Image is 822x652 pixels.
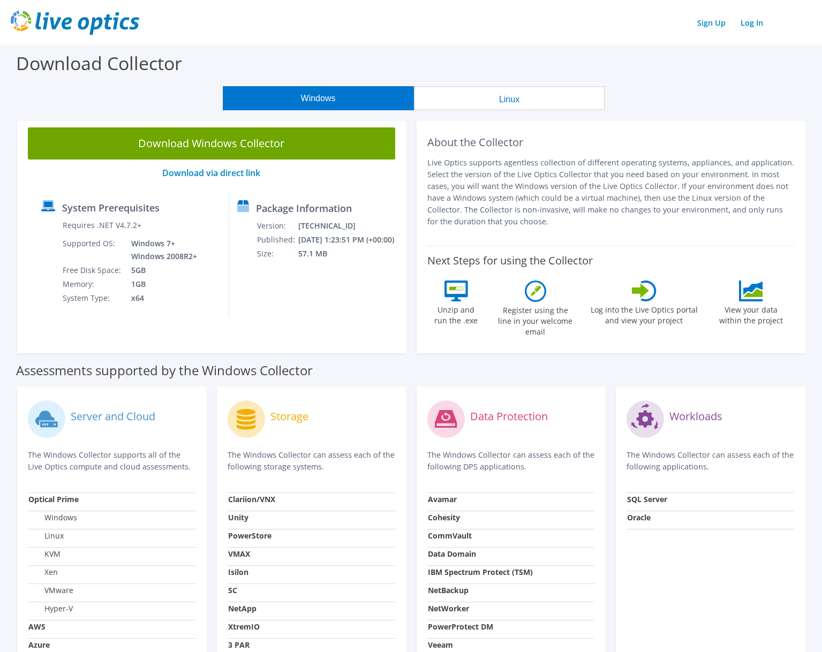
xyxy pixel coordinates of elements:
[427,254,593,267] label: Next Steps for using the Collector
[428,512,460,522] strong: Cohesity
[590,301,698,326] label: Log into the Live Optics portal and view your project
[427,449,595,473] p: The Windows Collector can assess each of the following DPS applications.
[28,530,64,541] label: Linux
[28,127,395,160] a: Download Windows Collector
[428,603,469,613] strong: NetWorker
[298,219,401,233] td: [TECHNICAL_ID]
[228,585,237,595] strong: SC
[428,549,476,559] strong: Data Domain
[428,640,453,650] strong: Veeam
[428,585,469,595] strong: NetBackup
[298,247,401,261] td: 57.1 MB
[28,512,77,523] label: Windows
[228,512,248,522] strong: Unity
[228,621,260,632] strong: XtremIO
[228,549,250,559] strong: VMAX
[63,220,141,231] label: Requires .NET V4.7.2+
[428,567,533,577] strong: IBM Spectrum Protect (TSM)
[257,233,298,247] td: Published:
[432,301,481,326] label: Unzip and run the .exe
[16,51,182,75] label: Download Collector
[28,640,50,650] strong: Azure
[414,86,605,110] button: Linux
[11,11,139,35] img: live_optics_svg.svg
[28,449,195,473] p: The Windows Collector supports all of the Live Optics compute and cloud assessments.
[298,233,401,247] td: [DATE] 1:23:51 PM (+00:00)
[495,302,576,337] label: Register using the line in your welcome email
[228,449,395,473] p: The Windows Collector can assess each of the following storage systems.
[28,567,58,578] label: Xen
[123,277,199,291] td: 1GB
[627,494,667,504] strong: SQL Server
[713,301,790,326] label: View your data within the project
[627,512,651,522] strong: Oracle
[62,263,123,277] td: Free Disk Space:
[669,411,722,422] label: Workloads
[71,411,155,422] label: Server and Cloud
[427,136,795,149] h2: About the Collector
[123,237,199,263] td: Windows 7+ Windows 2008R2+
[257,247,298,261] td: Size:
[257,219,298,233] td: Version:
[228,603,257,613] strong: NetApp
[28,494,79,504] strong: Optical Prime
[428,621,493,632] strong: PowerProtect DM
[62,291,123,305] td: System Type:
[228,640,250,650] strong: 3 PAR
[28,621,46,632] strong: AWS
[228,567,248,577] strong: Isilon
[428,494,457,504] strong: Avamar
[223,86,414,110] button: Windows
[735,15,768,31] a: Log In
[428,530,472,541] strong: CommVault
[28,549,61,559] label: KVM
[427,157,795,228] p: Live Optics supports agentless collection of different operating systems, appliances, and applica...
[123,291,199,305] td: x64
[28,585,73,596] label: VMware
[228,530,272,541] strong: PowerStore
[28,603,73,614] label: Hyper-V
[627,449,794,473] p: The Windows Collector can assess each of the following applications.
[270,411,308,422] label: Storage
[228,494,275,504] strong: Clariion/VNX
[62,202,160,213] label: System Prerequisites
[123,263,199,277] td: 5GB
[62,277,123,291] td: Memory:
[256,203,352,214] label: Package Information
[692,15,731,31] a: Sign Up
[470,411,548,422] label: Data Protection
[62,237,123,263] td: Supported OS:
[162,167,260,179] a: Download via direct link
[16,365,313,376] label: Assessments supported by the Windows Collector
